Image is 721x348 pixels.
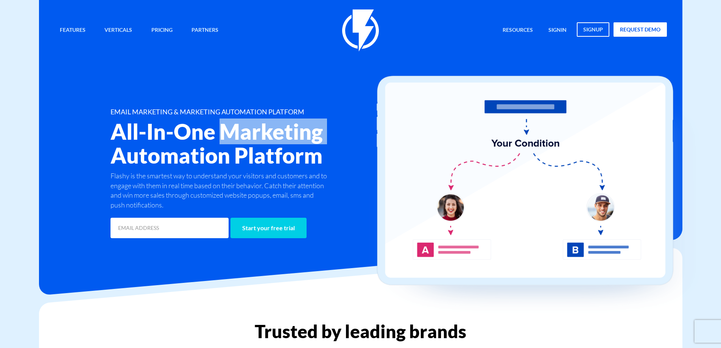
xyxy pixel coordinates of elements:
a: signin [543,22,572,39]
a: Features [54,22,91,39]
a: Partners [186,22,224,39]
a: signup [577,22,609,37]
h1: EMAIL MARKETING & MARKETING AUTOMATION PLATFORM [111,108,406,116]
a: request demo [614,22,667,37]
a: Verticals [99,22,138,39]
input: Start your free trial [230,218,307,238]
h2: All-In-One Marketing Automation Platform [111,120,406,167]
input: EMAIL ADDRESS [111,218,229,238]
p: Flashy is the smartest way to understand your visitors and customers and to engage with them in r... [111,171,329,210]
a: Resources [497,22,539,39]
a: Pricing [146,22,178,39]
h2: Trusted by leading brands [39,321,682,341]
